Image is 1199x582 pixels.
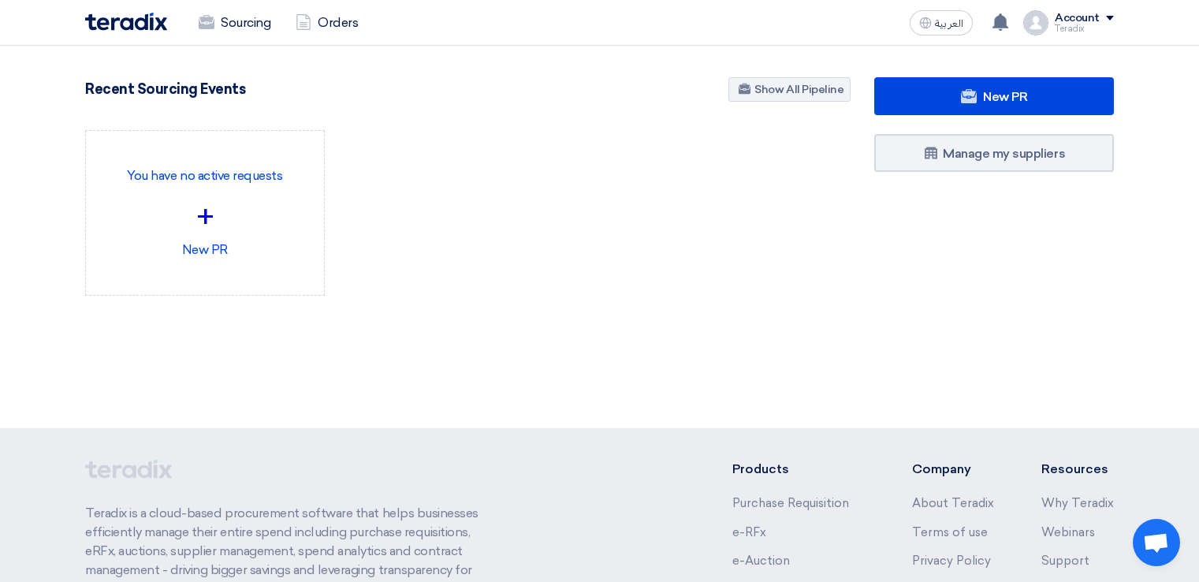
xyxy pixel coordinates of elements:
a: Sourcing [186,6,283,40]
a: Manage my suppliers [874,134,1114,172]
a: Why Teradix [1041,496,1114,510]
span: New PR [983,89,1027,104]
a: About Teradix [912,496,994,510]
div: + [99,193,311,241]
div: New PR [99,144,311,282]
a: Orders [283,6,370,40]
li: Products [732,460,866,479]
a: e-RFx [732,525,766,539]
li: Company [912,460,994,479]
a: e-Auction [732,554,790,568]
h4: Recent Sourcing Events [85,80,245,98]
a: Purchase Requisition [732,496,849,510]
img: profile_test.png [1023,10,1048,35]
img: Teradix logo [85,13,167,31]
div: Teradix [1055,24,1114,33]
a: Support [1041,554,1089,568]
a: Privacy Policy [912,554,991,568]
button: العربية [910,10,973,35]
a: Show All Pipeline [728,77,851,102]
span: العربية [935,18,963,29]
div: Account [1055,12,1100,25]
div: Open chat [1133,519,1180,566]
a: Terms of use [912,525,988,539]
a: Webinars [1041,525,1095,539]
li: Resources [1041,460,1114,479]
p: You have no active requests [99,166,311,185]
